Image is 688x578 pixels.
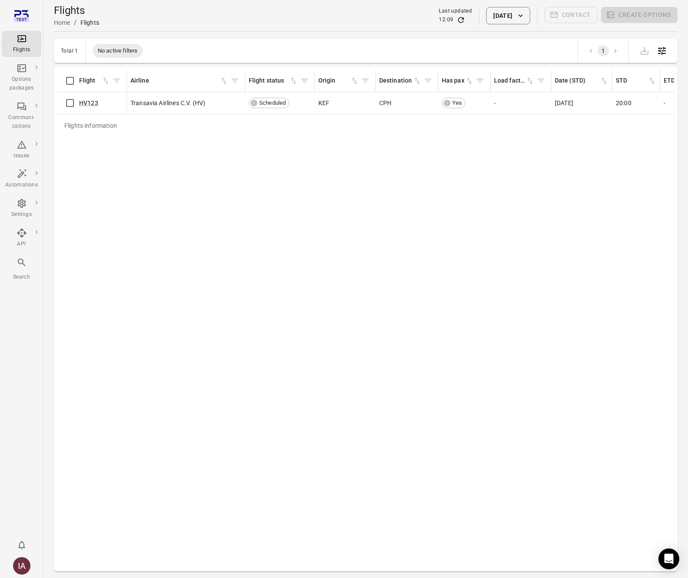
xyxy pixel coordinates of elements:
nav: pagination navigation [585,45,621,56]
div: IA [13,557,30,575]
div: Issues [5,152,38,160]
div: Automations [5,181,38,189]
span: No active filters [93,47,143,55]
div: Communi-cations [5,113,38,131]
button: [DATE] [486,7,530,24]
a: Settings [2,196,41,222]
span: 20:00 [616,99,631,107]
div: Flights [5,46,38,54]
div: Has pax [442,76,465,86]
div: Sort by flight in ascending order [79,76,110,86]
div: Date (STD) [555,76,600,86]
div: Search [5,273,38,282]
span: KEF [318,99,329,107]
span: Please make a selection to create an option package [601,7,678,24]
button: Filter by airline [228,74,241,87]
div: Last updated [439,7,472,16]
div: Destination [379,76,413,86]
span: Transavia Airlines C.V. (HV) [130,99,205,107]
button: Filter by flight [110,74,123,87]
a: Options packages [2,60,41,95]
button: Search [2,255,41,284]
div: Flight status [249,76,289,86]
div: Open Intercom Messenger [658,548,679,569]
a: Flights [2,31,41,57]
div: Flights information [57,114,124,137]
button: Filter by has pax [474,74,487,87]
a: Automations [2,166,41,192]
div: Sort by airline in ascending order [130,76,228,86]
span: Origin [318,76,359,86]
button: Filter by destination [421,74,434,87]
li: / [74,17,77,28]
span: CPH [379,99,391,107]
div: Sort by origin in ascending order [318,76,359,86]
span: Yes [449,99,465,107]
button: Notifications [13,536,30,554]
button: Iris AviLabs [10,554,34,578]
nav: Breadcrumbs [54,17,99,28]
span: Please make a selection to export [636,46,653,54]
div: Total 1 [61,48,78,54]
a: Home [54,19,70,26]
a: HV123 [79,100,98,106]
div: Sort by date (STD) in ascending order [555,76,608,86]
span: Date (STD) [555,76,608,86]
div: 12:09 [439,16,453,24]
div: STD [616,76,648,86]
div: Load factor [494,76,526,86]
div: Sort by load factor in ascending order [494,76,534,86]
span: Destination [379,76,421,86]
div: Airline [130,76,220,86]
span: STD [616,76,656,86]
button: Filter by load factor [534,74,548,87]
div: Flight [79,76,101,86]
div: - [494,99,548,107]
a: API [2,225,41,251]
button: Filter by flight status [298,74,311,87]
span: Flight [79,76,110,86]
a: Issues [2,137,41,163]
h1: Flights [54,3,99,17]
button: page 1 [598,45,609,56]
div: Sort by has pax in ascending order [442,76,474,86]
a: Communi-cations [2,99,41,133]
span: Airline [130,76,228,86]
button: Filter by origin [359,74,372,87]
span: [DATE] [555,99,573,107]
div: Settings [5,210,38,219]
button: Refresh data [457,16,465,24]
span: Has pax [442,76,474,86]
span: Scheduled [256,99,289,107]
div: Flights [80,18,99,27]
button: Open table configuration [653,42,671,60]
div: Sort by destination in ascending order [379,76,421,86]
div: Sort by STD in ascending order [616,76,656,86]
span: Flight status [249,76,298,86]
span: Please make a selection to create communications [544,7,598,24]
span: Load factor [494,76,534,86]
div: Sort by flight status in ascending order [249,76,298,86]
div: API [5,240,38,249]
div: Origin [318,76,350,86]
div: Options packages [5,75,38,93]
